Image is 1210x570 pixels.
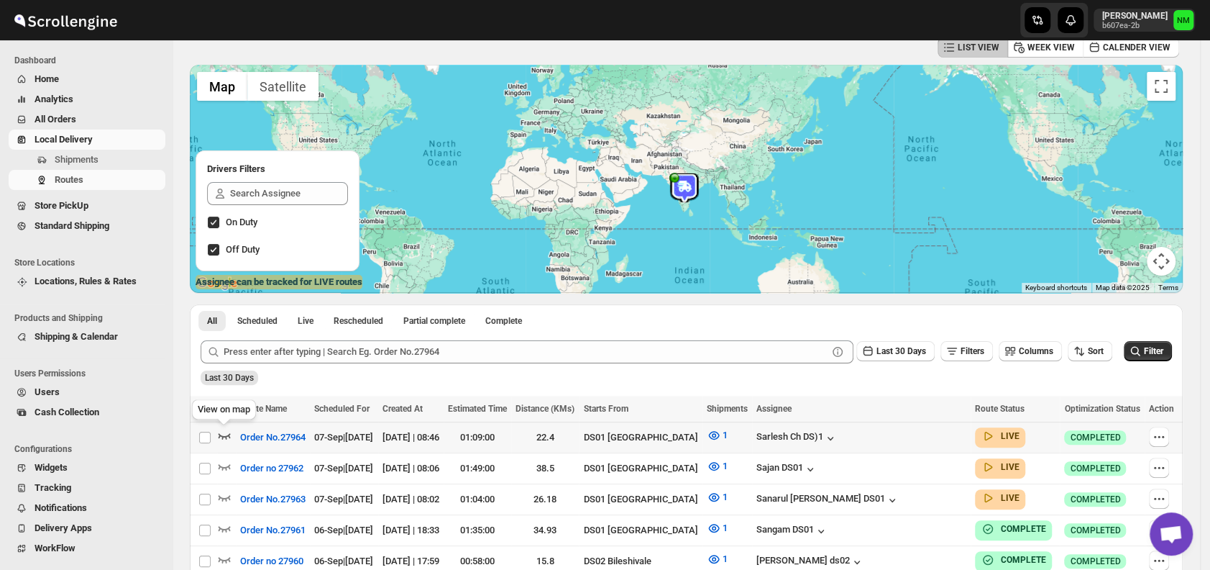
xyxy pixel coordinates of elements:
span: Routes [55,174,83,185]
button: Order no 27962 [232,457,312,480]
span: Sort [1088,346,1104,356]
img: Google [193,274,241,293]
span: 1 [723,461,728,471]
span: Last 30 Days [205,373,254,383]
button: COMPLETE [981,522,1046,536]
a: Open this area in Google Maps (opens a new window) [193,274,241,293]
button: [PERSON_NAME] ds02 [756,555,864,569]
span: COMPLETED [1070,463,1120,474]
span: 1 [723,522,728,533]
span: Narjit Magar [1173,10,1193,30]
span: 1 [723,553,728,564]
span: COMPLETED [1070,556,1120,567]
button: Analytics [9,89,165,109]
span: Order No.27964 [240,430,306,445]
button: Order No.27964 [232,426,314,449]
button: Filter [1124,341,1172,361]
h2: Drivers Filters [207,162,348,176]
span: Action [1149,404,1174,414]
span: Shipments [55,154,98,165]
span: Off Duty [226,244,260,255]
span: Partial complete [403,315,465,327]
span: Tracking [35,482,71,493]
button: Sajan DS01 [756,462,817,476]
div: DS01 [GEOGRAPHIC_DATA] [583,461,698,476]
button: Sanarul [PERSON_NAME] DS01 [756,493,899,507]
div: 26.18 [515,492,574,507]
span: Route Status [975,404,1025,414]
button: Show satellite imagery [247,72,318,101]
b: LIVE [1001,462,1019,472]
button: All routes [198,311,226,331]
div: 01:09:00 [448,430,507,445]
span: Widgets [35,462,68,473]
button: Notifications [9,498,165,518]
span: 07-Sep | [DATE] [314,463,373,474]
span: 1 [723,430,728,440]
button: LIST VIEW [938,37,1008,58]
button: Sort [1068,341,1112,361]
span: Order No.27963 [240,492,306,507]
span: Store Locations [14,257,165,268]
span: Rescheduled [334,315,383,327]
span: Live [298,315,313,327]
b: LIVE [1001,431,1019,441]
div: 34.93 [515,523,574,538]
span: Columns [1019,346,1053,356]
button: WEEK VIEW [1007,37,1083,58]
span: Locations, Rules & Rates [35,276,137,286]
button: Show street map [197,72,247,101]
div: DS02 Bileshivale [583,554,698,569]
b: LIVE [1001,493,1019,503]
span: Complete [485,315,522,327]
span: All [207,315,217,327]
div: 01:49:00 [448,461,507,476]
div: DS01 [GEOGRAPHIC_DATA] [583,492,698,507]
button: Widgets [9,458,165,478]
span: Order no 27960 [240,554,303,569]
button: Cash Collection [9,402,165,422]
div: [DATE] | 18:33 [382,523,439,538]
span: Optimization Status [1064,404,1140,414]
div: DS01 [GEOGRAPHIC_DATA] [583,523,698,538]
button: 1 [698,517,736,540]
button: 1 [698,486,736,509]
span: Shipments [707,404,748,414]
span: 07-Sep | [DATE] [314,432,373,443]
span: All Orders [35,114,76,125]
span: Order no 27962 [240,461,303,476]
span: Assignee [756,404,792,414]
div: [DATE] | 17:59 [382,554,439,569]
span: Users [35,386,60,397]
span: Standard Shipping [35,220,109,231]
span: WEEK VIEW [1027,42,1075,53]
span: COMPLETED [1070,494,1120,505]
button: Sangam DS01 [756,524,828,538]
button: Locations, Rules & Rates [9,271,165,291]
button: Map camera controls [1147,247,1175,276]
button: Columns [999,341,1062,361]
img: ScrollEngine [12,2,119,38]
span: Home [35,73,59,84]
button: 1 [698,424,736,447]
div: 15.8 [515,554,574,569]
button: Users [9,382,165,402]
span: COMPLETED [1070,525,1120,536]
button: Tracking [9,478,165,498]
span: LIST VIEW [958,42,999,53]
span: Order No.27961 [240,523,306,538]
div: Open chat [1150,512,1193,556]
button: Delivery Apps [9,518,165,538]
div: [DATE] | 08:46 [382,430,439,445]
button: Toggle fullscreen view [1147,72,1175,101]
button: Filters [940,341,993,361]
button: WorkFlow [9,538,165,558]
span: 07-Sep | [DATE] [314,494,373,505]
span: Filters [961,346,984,356]
button: Sarlesh Ch DS)1 [756,431,838,445]
button: All Orders [9,109,165,130]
